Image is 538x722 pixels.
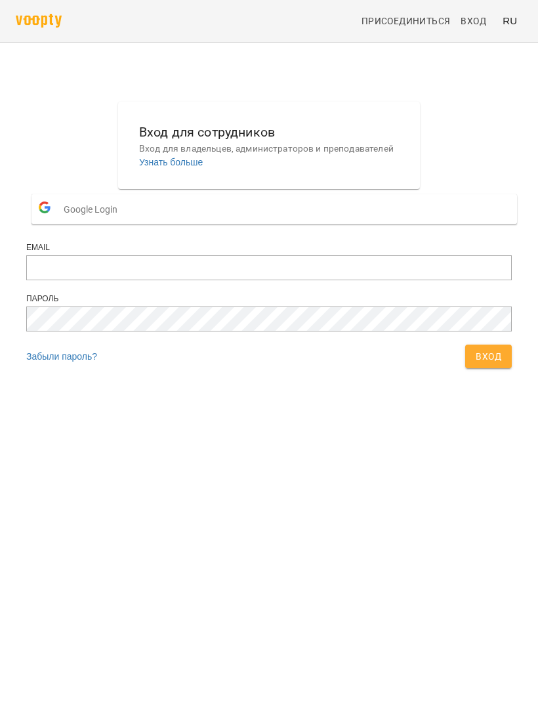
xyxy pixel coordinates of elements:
a: Узнать больше [139,157,203,167]
div: Email [26,242,512,253]
a: Вход [455,9,497,33]
span: Присоединиться [362,13,451,29]
button: Вход для сотрудниковВход для владельцев, администраторов и преподавателейУзнать больше [129,112,409,179]
span: Вход [476,349,501,364]
button: RU [497,9,522,33]
div: Пароль [26,293,512,305]
button: Вход [465,345,512,368]
span: RU [503,14,517,28]
a: Присоединиться [356,9,456,33]
img: voopty.png [16,14,62,28]
a: Забыли пароль? [26,351,97,362]
span: Вход [461,13,486,29]
span: Google Login [64,196,124,223]
button: Google Login [31,194,517,224]
p: Вход для владельцев, администраторов и преподавателей [139,142,399,156]
h6: Вход для сотрудников [139,122,399,142]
